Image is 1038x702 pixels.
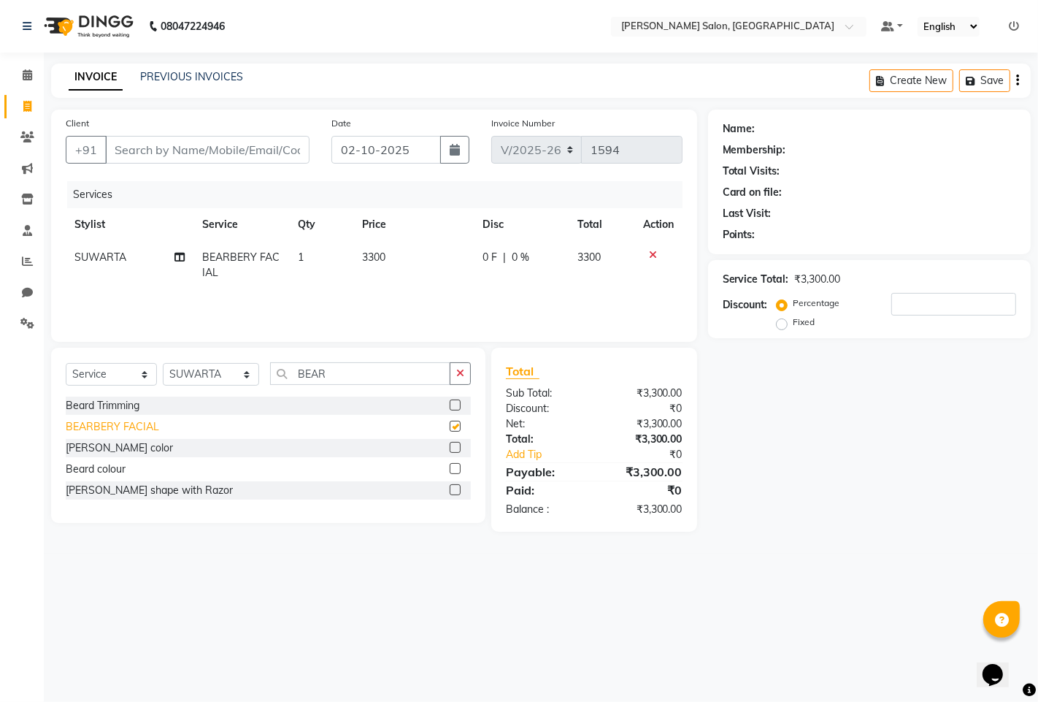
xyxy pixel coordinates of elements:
a: INVOICE [69,64,123,91]
label: Invoice Number [491,117,555,130]
button: Create New [869,69,953,92]
div: Service Total: [723,272,789,287]
div: Balance : [495,502,594,517]
th: Total [569,208,634,241]
div: Discount: [723,297,768,313]
div: [PERSON_NAME] shape with Razor [66,483,233,498]
div: Total Visits: [723,164,780,179]
div: Discount: [495,401,594,416]
label: Fixed [793,316,815,329]
button: +91 [66,136,107,164]
div: Payable: [495,463,594,481]
div: Beard colour [66,462,126,477]
span: 3300 [362,251,385,264]
label: Percentage [793,297,840,310]
div: ₹3,300.00 [594,416,693,432]
input: Search or Scan [270,362,450,385]
th: Service [193,208,289,241]
div: ₹0 [594,401,693,416]
label: Client [66,117,89,130]
div: Paid: [495,481,594,499]
div: Last Visit: [723,206,772,221]
div: ₹3,300.00 [594,386,693,401]
b: 08047224946 [161,6,225,47]
div: Net: [495,416,594,432]
a: PREVIOUS INVOICES [140,70,243,83]
iframe: chat widget [977,644,1023,687]
span: 3300 [577,251,601,264]
div: ₹3,300.00 [795,272,841,287]
th: Stylist [66,208,193,241]
div: ₹3,300.00 [594,502,693,517]
th: Price [353,208,474,241]
div: Beard Trimming [66,398,139,413]
button: Save [959,69,1010,92]
div: ₹0 [594,481,693,499]
div: Membership: [723,142,786,158]
a: Add Tip [495,447,611,462]
div: ₹3,300.00 [594,432,693,447]
div: BEARBERY FACIAL [66,419,159,435]
span: BEARBERY FACIAL [202,251,280,279]
div: Name: [723,121,756,137]
div: Sub Total: [495,386,594,401]
div: Total: [495,432,594,447]
th: Disc [474,208,568,241]
span: 0 F [483,250,497,265]
input: Search by Name/Mobile/Email/Code [105,136,310,164]
div: Services [67,181,693,208]
div: ₹3,300.00 [594,463,693,481]
div: [PERSON_NAME] color [66,440,173,456]
span: 1 [298,251,304,264]
th: Qty [289,208,353,241]
span: | [503,250,506,265]
div: ₹0 [610,447,693,462]
div: Card on file: [723,185,783,200]
span: SUWARTA [74,251,126,264]
img: logo [37,6,137,47]
label: Date [331,117,351,130]
span: Total [506,364,539,379]
div: Points: [723,227,756,243]
span: 0 % [512,250,529,265]
th: Action [634,208,683,241]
